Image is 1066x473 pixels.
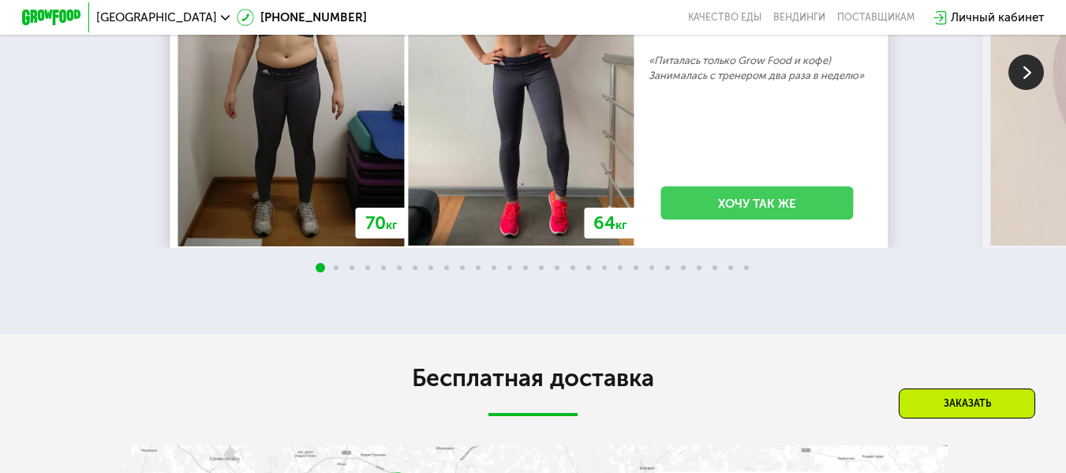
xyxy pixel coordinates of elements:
a: [PHONE_NUMBER] [237,9,367,27]
div: Личный кабинет [951,9,1044,27]
h2: Бесплатная доставка [118,364,948,394]
a: Качество еды [688,12,761,24]
div: поставщикам [837,12,915,24]
div: Заказать [899,389,1035,419]
span: [GEOGRAPHIC_DATA] [96,12,217,24]
a: Вендинги [773,12,825,24]
a: Хочу так же [661,186,854,220]
div: 64 [584,208,636,239]
span: кг [386,218,397,232]
span: кг [615,218,627,232]
div: 70 [355,208,406,239]
p: «Питалась только Grow Food и кофе) Занималась с тренером два раза в неделю» [649,54,866,84]
img: Slide right [1008,54,1044,90]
